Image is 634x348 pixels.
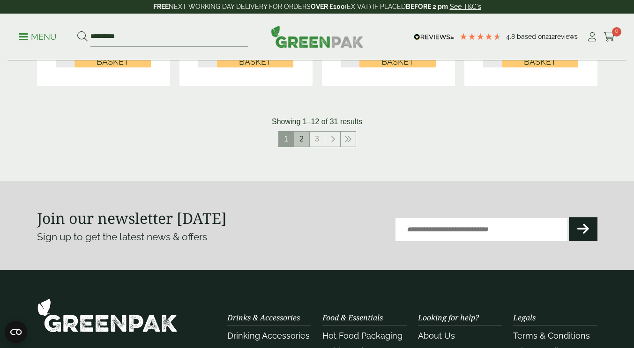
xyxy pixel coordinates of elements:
[271,25,364,48] img: GreenPak Supplies
[37,298,178,333] img: GreenPak Supplies
[294,132,309,147] a: 2
[604,32,615,42] i: Cart
[513,331,590,341] a: Terms & Conditions
[612,27,621,37] span: 0
[272,116,362,127] p: Showing 1–12 of 31 results
[311,3,345,10] strong: OVER £100
[5,321,27,343] button: Open CMP widget
[414,34,455,40] img: REVIEWS.io
[545,33,555,40] span: 212
[19,31,57,43] p: Menu
[450,3,481,10] a: See T&C's
[310,132,325,147] a: 3
[279,132,294,147] span: 1
[37,208,227,228] strong: Join our newsletter [DATE]
[322,331,403,341] a: Hot Food Packaging
[459,32,501,41] div: 4.79 Stars
[19,31,57,41] a: Menu
[37,230,289,244] p: Sign up to get the latest news & offers
[153,3,169,10] strong: FREE
[604,30,615,44] a: 0
[586,32,598,42] i: My Account
[406,3,448,10] strong: BEFORE 2 pm
[506,33,517,40] span: 4.8
[517,33,545,40] span: Based on
[555,33,578,40] span: reviews
[227,331,310,341] a: Drinking Accessories
[418,331,455,341] a: About Us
